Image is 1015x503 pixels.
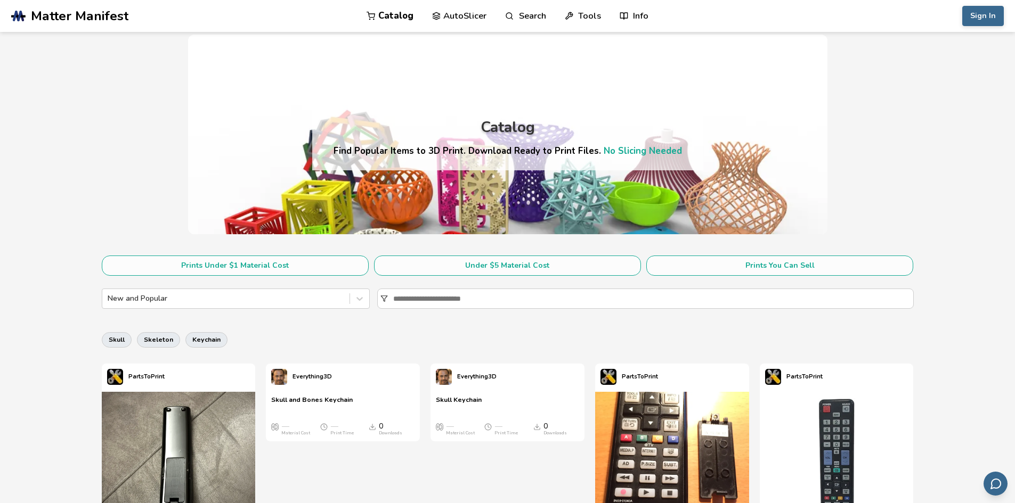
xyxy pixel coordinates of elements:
p: PartsToPrint [786,371,823,382]
span: Average Print Time [484,422,492,431]
a: PartsToPrint's profilePartsToPrint [760,364,828,390]
div: Material Cost [446,431,475,436]
img: Everything3D's profile [271,369,287,385]
h4: Find Popular Items to 3D Print. Download Ready to Print Files. [334,145,682,157]
button: skeleton [137,332,180,347]
div: Material Cost [281,431,310,436]
span: Average Cost [436,422,443,431]
button: skull [102,332,132,347]
div: Print Time [494,431,518,436]
img: PartsToPrint's profile [107,369,123,385]
span: — [330,422,338,431]
a: Skull Keychain [436,395,482,411]
button: Prints Under $1 Material Cost [102,255,369,276]
a: Everything3D's profileEverything3D [266,364,337,390]
button: keychain [185,332,228,347]
img: Everything3D's profile [436,369,452,385]
img: PartsToPrint's profile [600,369,616,385]
a: Skull and Bones Keychain [271,395,353,411]
span: Matter Manifest [31,9,128,23]
div: Print Time [330,431,354,436]
button: Send feedback via email [984,472,1008,496]
div: Catalog [481,119,535,136]
div: Downloads [543,431,567,436]
span: Average Cost [271,422,279,431]
span: Downloads [533,422,541,431]
button: Sign In [962,6,1004,26]
p: PartsToPrint [128,371,165,382]
button: Prints You Can Sell [646,255,913,276]
div: 0 [543,422,567,436]
input: New and Popular [108,294,110,303]
img: PartsToPrint's profile [765,369,781,385]
button: Under $5 Material Cost [374,255,641,276]
span: — [281,422,289,431]
a: PartsToPrint's profilePartsToPrint [102,364,170,390]
div: Downloads [379,431,402,436]
span: Downloads [369,422,376,431]
a: Everything3D's profileEverything3D [431,364,502,390]
p: Everything3D [293,371,332,382]
p: PartsToPrint [622,371,658,382]
a: No Slicing Needed [604,145,682,157]
div: 0 [379,422,402,436]
span: — [446,422,453,431]
span: — [494,422,502,431]
a: PartsToPrint's profilePartsToPrint [595,364,663,390]
p: Everything3D [457,371,497,382]
span: Average Print Time [320,422,328,431]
